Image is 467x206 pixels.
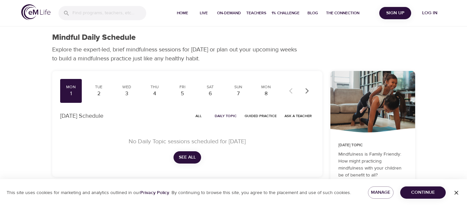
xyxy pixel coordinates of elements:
div: Tue [90,84,107,90]
button: Sign Up [379,7,411,19]
p: [DATE] Topic [338,142,407,148]
span: Guided Practice [245,113,277,119]
div: Sun [230,84,247,90]
p: [DATE] Schedule [60,111,103,120]
p: Mindfulness is Family Friendly: How might practicing mindfulness with your children be of benefit... [338,151,407,179]
div: 8 [258,90,275,98]
span: Live [196,10,212,17]
span: See All [179,153,196,162]
div: Wed [118,84,135,90]
span: Daily Topic [215,113,237,119]
div: Fri [174,84,191,90]
button: Guided Practice [242,111,279,121]
button: Continue [400,186,446,199]
button: Ask a Teacher [282,111,314,121]
span: Blog [305,10,321,17]
span: On-Demand [217,10,241,17]
h1: Mindful Daily Schedule [52,33,136,42]
button: Daily Topic [212,111,239,121]
div: Mon [258,84,275,90]
div: 5 [174,90,191,98]
img: logo [21,4,51,20]
span: Sign Up [382,9,409,17]
div: Mon [63,84,79,90]
div: 2 [90,90,107,98]
div: 3 [118,90,135,98]
div: 6 [202,90,219,98]
span: The Connection [326,10,359,17]
div: Sat [202,84,219,90]
p: Explore the expert-led, brief mindfulness sessions for [DATE] or plan out your upcoming weeks to ... [52,45,301,63]
button: Log in [414,7,446,19]
span: All [191,113,207,119]
div: 4 [146,90,163,98]
span: Log in [416,9,443,17]
div: Thu [146,84,163,90]
div: 1 [63,90,79,98]
button: All [188,111,209,121]
span: Continue [406,188,440,197]
button: Manage [368,186,394,199]
p: No Daily Topic sessions scheduled for [DATE] [68,137,306,146]
span: Teachers [246,10,266,17]
div: 7 [230,90,247,98]
input: Find programs, teachers, etc... [72,6,146,20]
span: Manage [373,188,388,197]
button: See All [174,151,201,164]
a: Privacy Policy [140,190,169,196]
span: Home [175,10,190,17]
span: Ask a Teacher [285,113,312,119]
span: 1% Challenge [272,10,299,17]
